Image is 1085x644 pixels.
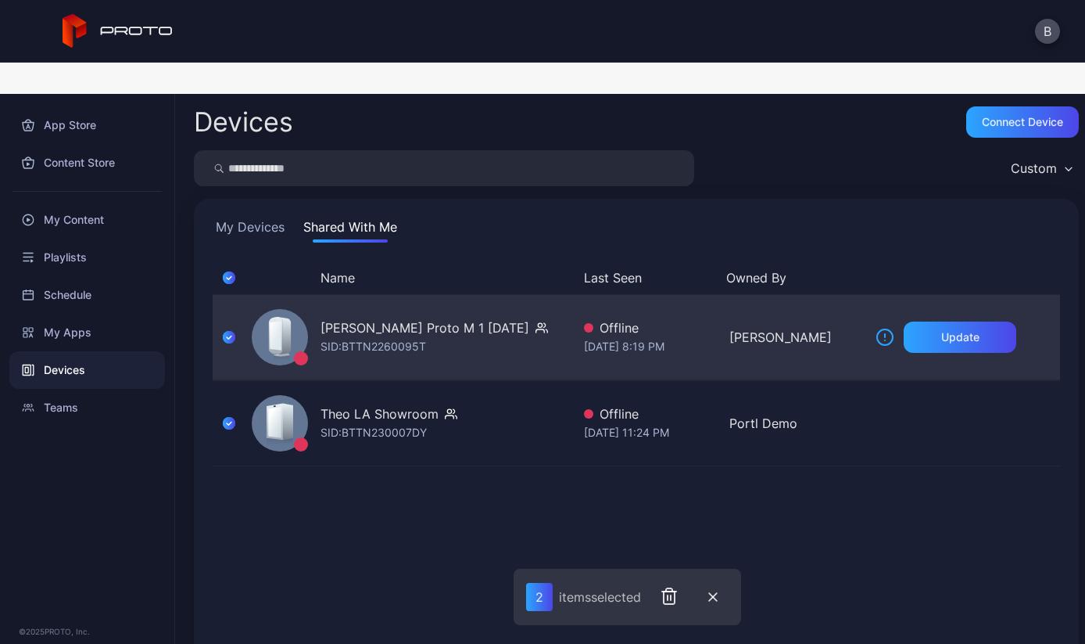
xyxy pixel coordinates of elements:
[726,268,857,287] button: Owned By
[9,314,165,351] a: My Apps
[9,351,165,389] a: Devices
[9,201,165,239] a: My Content
[904,322,1016,353] button: Update
[729,414,863,433] div: Portl Demo
[1003,150,1079,186] button: Custom
[9,276,165,314] a: Schedule
[9,144,165,182] a: Content Store
[320,423,427,442] div: SID: BTTN230007DY
[9,106,165,144] a: App Store
[941,331,979,344] div: Update
[584,423,718,442] div: [DATE] 11:24 PM
[9,389,165,426] a: Teams
[584,405,718,423] div: Offline
[9,239,165,276] a: Playlists
[300,218,400,243] button: Shared With Me
[1011,160,1057,176] div: Custom
[584,268,714,287] button: Last Seen
[729,328,863,347] div: [PERSON_NAME]
[982,116,1063,128] div: Connect device
[1035,19,1060,44] button: B
[966,106,1079,138] button: Connect device
[320,318,529,337] div: [PERSON_NAME] Proto M 1 [DATE]
[320,268,355,287] button: Name
[584,318,718,337] div: Offline
[320,405,439,423] div: Theo LA Showroom
[19,625,156,638] div: © 2025 PROTO, Inc.
[559,589,641,605] div: item s selected
[526,583,553,611] div: 2
[1029,268,1060,287] div: Options
[584,337,718,356] div: [DATE] 8:19 PM
[320,337,426,356] div: SID: BTTN2260095T
[194,108,293,136] h2: Devices
[213,218,288,243] button: My Devices
[869,268,1010,287] div: Update Device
